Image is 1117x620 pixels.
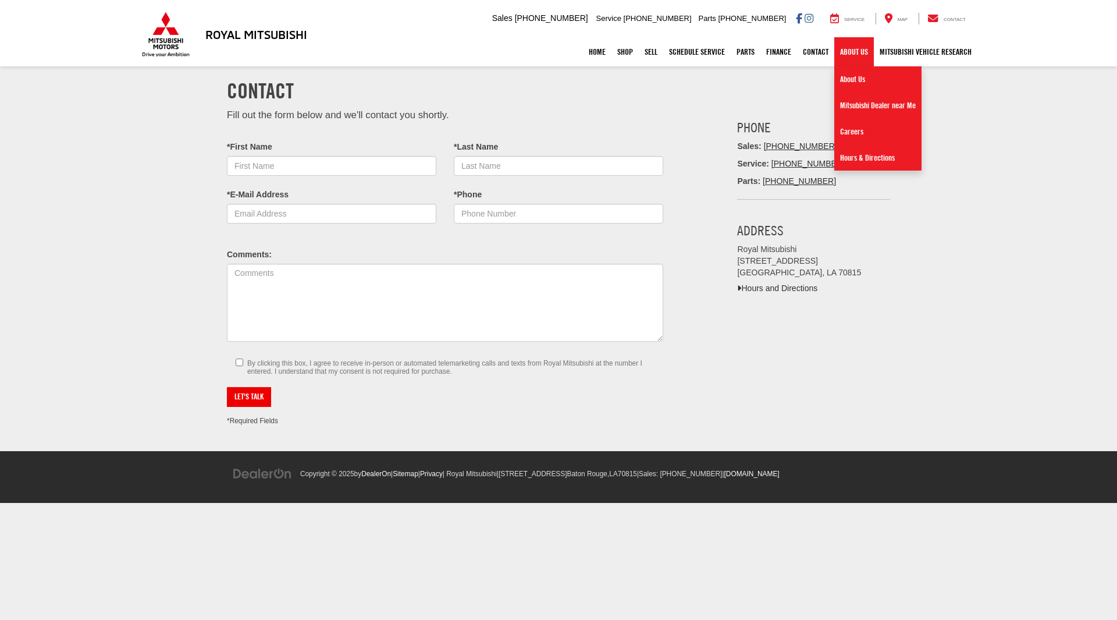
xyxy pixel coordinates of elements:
[227,156,436,176] input: First Name
[227,79,890,102] h1: Contact
[233,467,292,480] img: DealerOn
[393,470,418,478] a: Sitemap
[624,14,692,23] span: [PHONE_NUMBER]
[760,37,797,66] a: Finance
[454,156,663,176] input: Last Name
[834,37,874,66] a: About Us
[718,14,786,23] span: [PHONE_NUMBER]
[698,14,716,23] span: Parts
[639,470,658,478] span: Sales:
[876,13,916,24] a: Map
[844,17,865,22] span: Service
[797,37,834,66] a: Contact
[737,120,890,135] h3: Phone
[205,28,307,41] h3: Royal Mitsubishi
[247,359,654,375] small: By clicking this box, I agree to receive in-person or automated telemarketing calls and texts fro...
[834,145,922,171] a: Hours & Directions
[722,470,779,478] span: |
[724,470,780,478] a: [DOMAIN_NAME]
[821,13,873,24] a: Service
[492,13,513,23] span: Sales
[233,469,292,478] a: DealerOn
[227,108,663,122] p: Fill out the form below and we'll contact you shortly.
[796,13,802,23] a: Facebook: Click to visit our Facebook page
[515,13,588,23] span: [PHONE_NUMBER]
[499,470,567,478] span: [STREET_ADDRESS]
[227,249,272,261] label: Comments:
[737,223,890,238] h3: Address
[639,37,663,66] a: Sell
[236,359,243,366] input: By clicking this box, I agree to receive in-person or automated telemarketing calls and texts fro...
[227,141,272,153] label: *First Name
[611,37,639,66] a: Shop
[874,37,977,66] a: Mitsubishi Vehicle Research
[737,176,760,186] strong: Parts:
[391,470,418,478] span: |
[834,119,922,145] a: Careers
[618,470,637,478] span: 70815
[354,470,391,478] span: by
[737,159,769,168] strong: Service:
[834,66,922,93] a: About Us
[583,37,611,66] a: Home
[919,13,974,24] a: Contact
[609,470,618,478] span: LA
[418,470,443,478] span: |
[227,417,278,425] small: *Required Fields
[637,470,723,478] span: |
[227,189,289,201] label: *E-Mail Address
[737,141,761,151] span: Sales:
[227,387,271,407] button: Let's Talk
[567,470,610,478] span: Baton Rouge,
[454,189,482,201] label: *Phone
[227,204,436,224] input: Email Address
[834,93,922,119] a: Mitsubishi Dealer near Me
[731,37,760,66] a: Parts: Opens in a new tab
[771,159,845,168] a: [PHONE_NUMBER]
[944,17,966,22] span: Contact
[497,470,637,478] span: |
[737,244,890,279] address: Royal Mitsubishi [STREET_ADDRESS] [GEOGRAPHIC_DATA], LA 70815
[454,204,663,224] input: Phone Number
[764,141,837,151] a: [PHONE_NUMBER]
[454,141,498,153] label: *Last Name
[660,470,722,478] span: [PHONE_NUMBER]
[443,470,497,478] span: | Royal Mitsubishi
[898,17,908,22] span: Map
[737,284,817,293] a: Hours and Directions
[805,13,813,23] a: Instagram: Click to visit our Instagram page
[140,12,192,57] img: Mitsubishi
[596,14,621,23] span: Service
[420,470,443,478] a: Privacy
[361,470,391,478] a: DealerOn Home Page
[763,176,836,186] a: [PHONE_NUMBER]
[663,37,731,66] a: Schedule Service: Opens in a new tab
[300,470,354,478] span: Copyright © 2025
